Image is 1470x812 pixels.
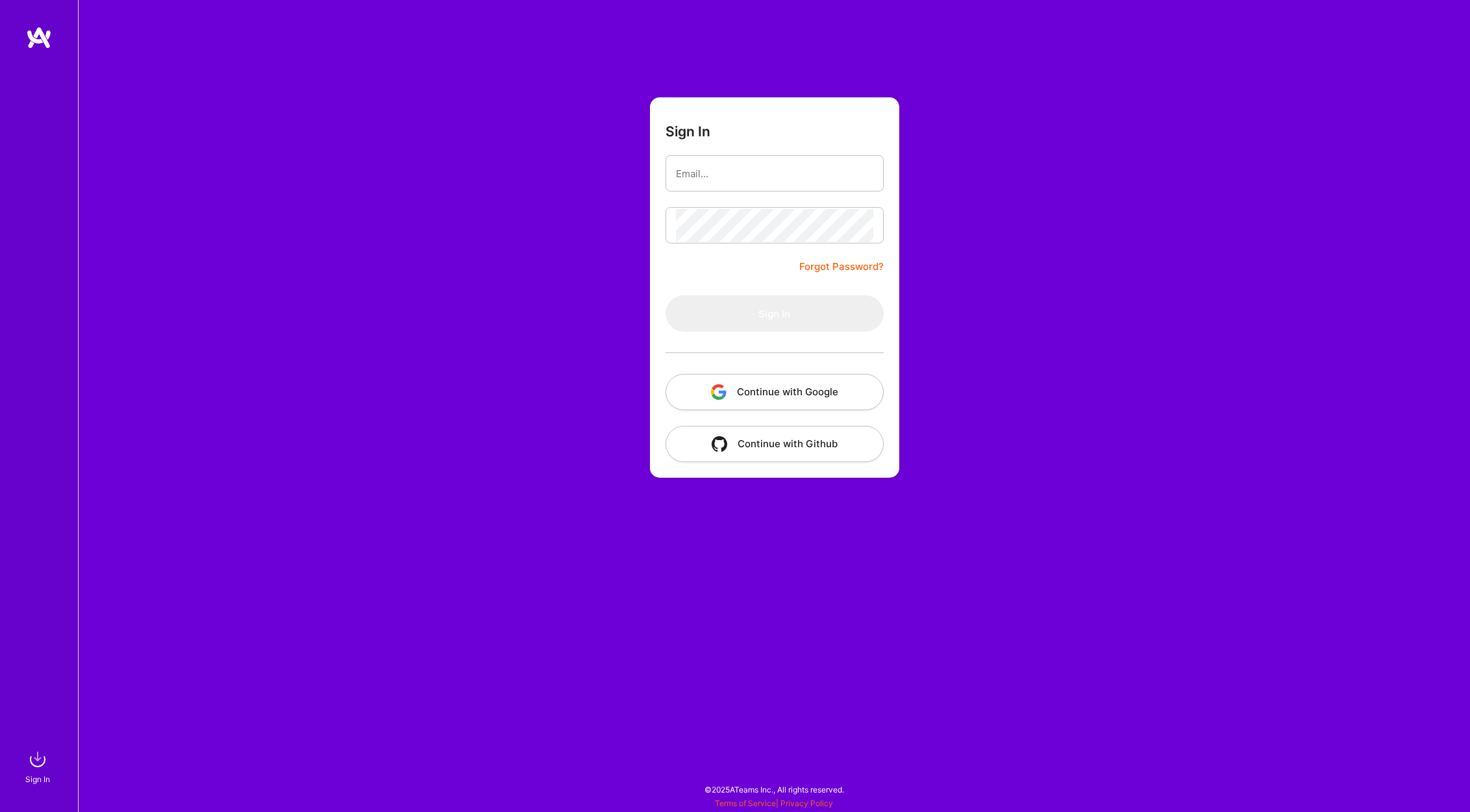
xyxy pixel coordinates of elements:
[712,436,727,452] img: icon
[666,295,884,332] button: Sign In
[799,259,884,275] a: Forgot Password?
[25,746,51,772] img: sign in
[78,773,1470,806] div: © 2025 ATeams Inc., All rights reserved.
[25,772,50,786] div: Sign In
[715,798,776,808] a: Terms of Service
[676,157,873,190] input: Email...
[780,798,833,808] a: Privacy Policy
[711,384,727,400] img: icon
[666,426,884,462] button: Continue with Github
[26,26,52,49] img: logo
[27,746,51,786] a: sign inSign In
[666,123,710,140] h3: Sign In
[666,374,884,410] button: Continue with Google
[715,798,833,808] span: |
